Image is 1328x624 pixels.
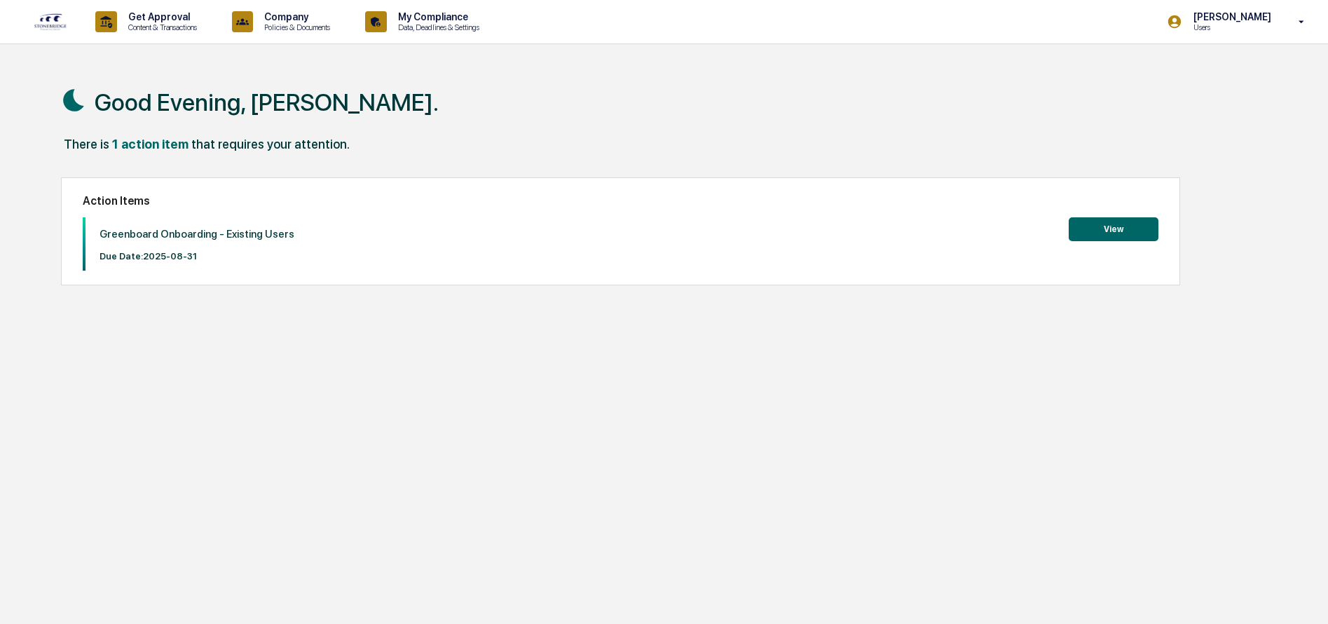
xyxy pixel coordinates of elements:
a: View [1069,222,1158,235]
div: that requires your attention. [191,137,350,151]
button: View [1069,217,1158,241]
p: Users [1182,22,1278,32]
p: Company [253,11,337,22]
p: My Compliance [387,11,486,22]
p: Greenboard Onboarding - Existing Users [100,228,294,240]
div: 1 action item [112,137,189,151]
div: There is [64,137,109,151]
p: [PERSON_NAME] [1182,11,1278,22]
p: Data, Deadlines & Settings [387,22,486,32]
p: Due Date: 2025-08-31 [100,251,294,262]
h1: Good Evening, [PERSON_NAME]. [95,88,439,116]
p: Content & Transactions [117,22,204,32]
p: Get Approval [117,11,204,22]
h2: Action Items [83,194,1158,208]
img: logo [34,13,67,31]
p: Policies & Documents [253,22,337,32]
